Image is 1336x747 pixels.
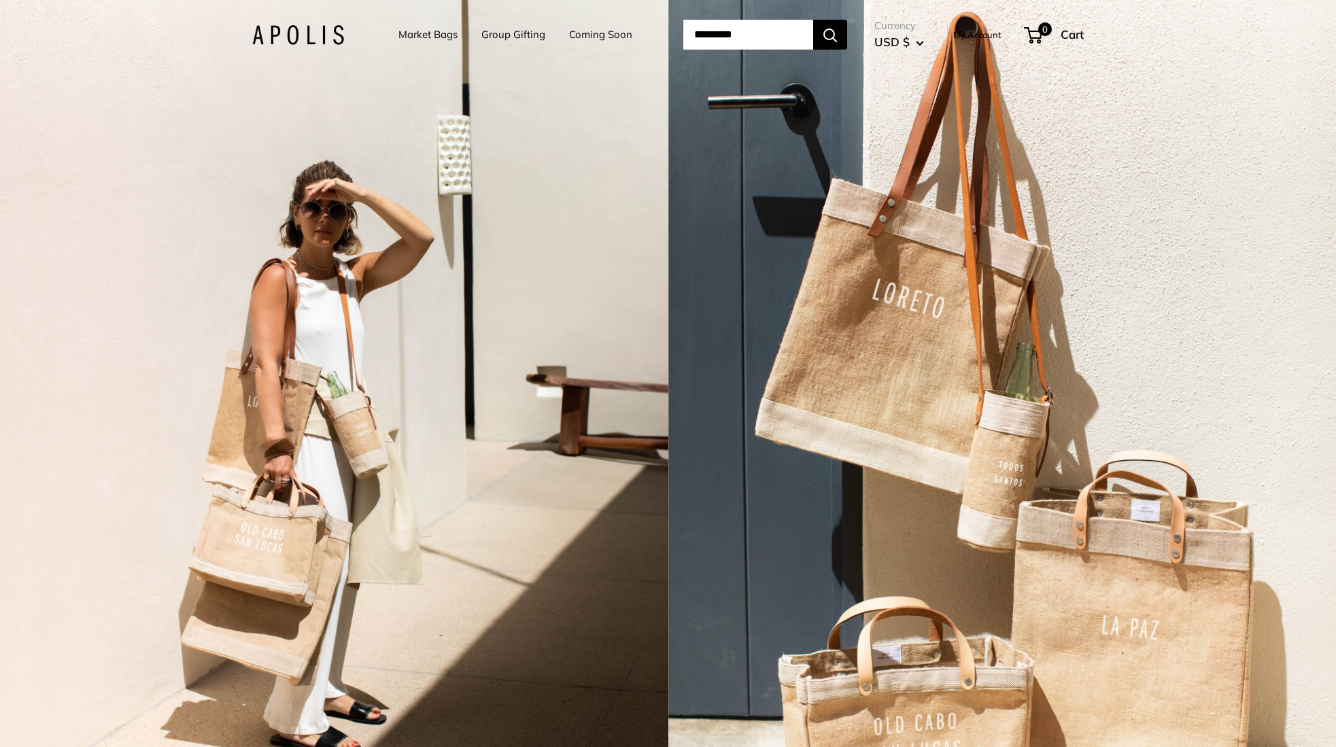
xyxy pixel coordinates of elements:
a: Group Gifting [481,25,545,44]
button: Search [813,20,847,50]
button: USD $ [874,31,924,53]
span: 0 [1038,22,1052,36]
a: Coming Soon [569,25,632,44]
a: My Account [953,27,1001,43]
a: Market Bags [398,25,458,44]
span: USD $ [874,35,910,49]
a: 0 Cart [1025,24,1084,46]
span: Cart [1061,27,1084,41]
input: Search... [683,20,813,50]
span: Currency [874,16,924,35]
img: Apolis [252,25,344,45]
